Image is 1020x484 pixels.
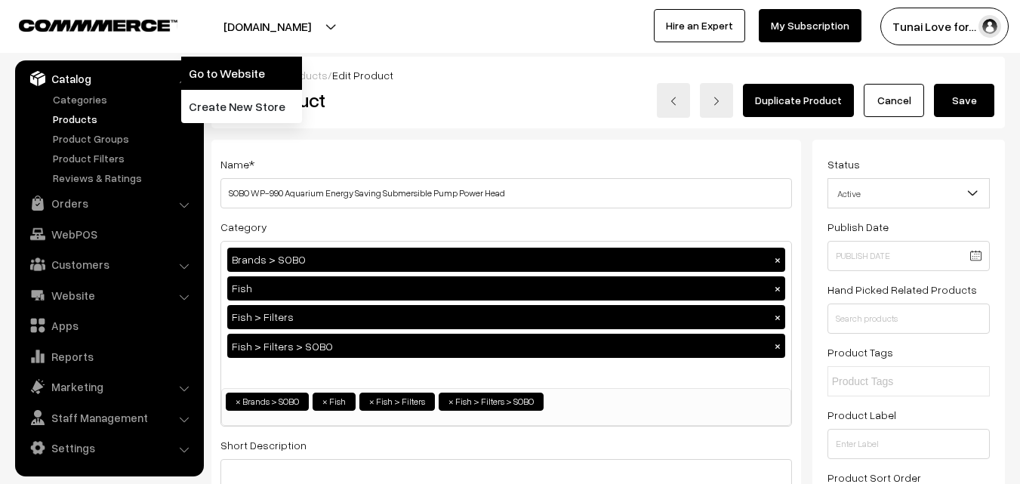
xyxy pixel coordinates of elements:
[712,97,721,106] img: right-arrow.png
[313,393,356,411] li: Fish
[220,219,267,235] label: Category
[827,156,860,172] label: Status
[832,374,964,390] input: Product Tags
[19,434,199,461] a: Settings
[220,178,792,208] input: Name
[771,310,784,324] button: ×
[181,57,302,90] a: Go to Website
[827,241,990,271] input: Publish Date
[654,9,745,42] a: Hire an Expert
[49,150,199,166] a: Product Filters
[759,9,861,42] a: My Subscription
[19,65,199,92] a: Catalog
[322,395,328,408] span: ×
[827,219,889,235] label: Publish Date
[448,395,454,408] span: ×
[227,276,785,301] div: Fish
[227,248,785,272] div: Brands > SOBO
[771,339,784,353] button: ×
[827,429,990,459] input: Enter Label
[19,404,199,431] a: Staff Management
[743,84,854,117] a: Duplicate Product
[282,69,328,82] a: Products
[332,69,393,82] span: Edit Product
[19,343,199,370] a: Reports
[827,282,977,297] label: Hand Picked Related Products
[827,407,896,423] label: Product Label
[827,178,990,208] span: Active
[19,190,199,217] a: Orders
[226,393,309,411] li: Brands > SOBO
[828,180,989,207] span: Active
[19,20,177,31] img: COMMMERCE
[19,312,199,339] a: Apps
[222,88,531,112] h2: Edit Product
[827,304,990,334] input: Search products
[771,253,784,267] button: ×
[220,156,254,172] label: Name
[19,251,199,278] a: Customers
[864,84,924,117] a: Cancel
[359,393,435,411] li: Fish > Filters
[181,90,302,123] a: Create New Store
[439,393,544,411] li: Fish > Filters > SOBO
[369,395,374,408] span: ×
[227,305,785,329] div: Fish > Filters
[227,334,785,358] div: Fish > Filters > SOBO
[49,170,199,186] a: Reviews & Ratings
[49,91,199,107] a: Categories
[49,131,199,146] a: Product Groups
[771,282,784,295] button: ×
[669,97,678,106] img: left-arrow.png
[220,437,307,453] label: Short Description
[19,373,199,400] a: Marketing
[236,395,241,408] span: ×
[19,15,151,33] a: COMMMERCE
[19,220,199,248] a: WebPOS
[934,84,994,117] button: Save
[222,67,994,83] div: / /
[880,8,1009,45] button: Tunai Love for…
[978,15,1001,38] img: user
[19,282,199,309] a: Website
[171,8,364,45] button: [DOMAIN_NAME]
[49,111,199,127] a: Products
[827,344,893,360] label: Product Tags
